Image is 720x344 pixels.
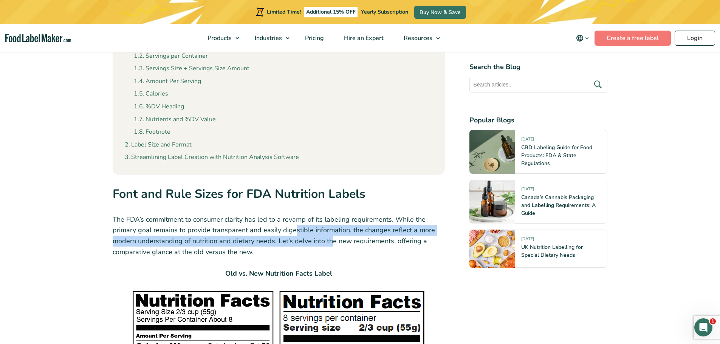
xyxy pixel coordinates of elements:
a: %DV Heading [134,102,184,112]
strong: Font and Rule Sizes for FDA Nutrition Labels [113,186,365,202]
input: Search articles... [469,77,607,93]
span: Limited Time! [267,8,301,15]
a: Login [675,31,715,46]
iframe: Intercom live chat [694,318,712,336]
a: Hire an Expert [334,24,392,52]
a: Industries [245,24,293,52]
a: Create a free label [595,31,671,46]
a: Canada’s Cannabis Packaging and Labelling Requirements: A Guide [521,194,596,217]
a: Buy Now & Save [414,6,466,19]
a: Calories [134,89,168,99]
p: The FDA’s commitment to consumer clarity has led to a revamp of its labeling requirements. While ... [113,214,445,258]
span: Resources [401,34,433,42]
a: CBD Labeling Guide for Food Products: FDA & State Regulations [521,144,592,167]
a: Label Size and Format [125,140,192,150]
span: Yearly Subscription [361,8,408,15]
a: Streamlining Label Creation with Nutrition Analysis Software [125,153,299,162]
a: Pricing [295,24,332,52]
span: Hire an Expert [342,34,384,42]
span: [DATE] [521,236,534,245]
span: Pricing [303,34,325,42]
a: Amount Per Serving [134,77,201,86]
a: Servings per Container [134,51,208,61]
a: Servings Size + Servings Size Amount [134,64,249,74]
span: [DATE] [521,136,534,145]
span: Products [205,34,232,42]
h4: Search the Blog [469,62,607,72]
span: 1 [710,318,716,324]
a: Footnote [134,127,170,137]
a: Nutrients and %DV Value [134,115,216,125]
a: UK Nutrition Labelling for Special Dietary Needs [521,244,583,259]
h4: Popular Blogs [469,115,607,125]
a: Resources [394,24,444,52]
a: Products [198,24,243,52]
span: Industries [252,34,283,42]
strong: Old vs. New Nutrition Facts Label [225,269,332,278]
span: Additional 15% OFF [304,7,358,17]
span: [DATE] [521,186,534,195]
